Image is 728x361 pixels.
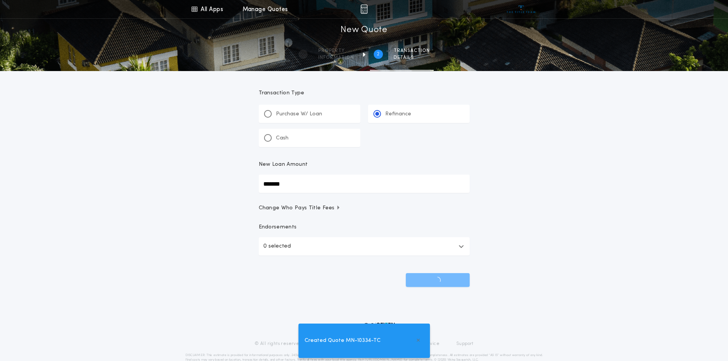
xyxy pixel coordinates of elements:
p: Cash [276,134,289,142]
p: Refinance [385,110,411,118]
input: New Loan Amount [259,175,470,193]
span: Created Quote MN-10334-TC [305,337,381,345]
img: img [360,5,368,14]
button: 0 selected [259,237,470,256]
span: details [394,55,430,61]
button: Change Who Pays Title Fees [259,204,470,212]
span: Change Who Pays Title Fees [259,204,341,212]
p: 0 selected [263,242,291,251]
span: Transaction [394,48,430,54]
p: Purchase W/ Loan [276,110,322,118]
h1: New Quote [340,24,387,36]
p: Endorsements [259,223,470,231]
p: New Loan Amount [259,161,308,168]
h2: 2 [377,51,379,57]
img: vs-icon [507,5,535,13]
span: Property [318,48,354,54]
p: Transaction Type [259,89,470,97]
span: information [318,55,354,61]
